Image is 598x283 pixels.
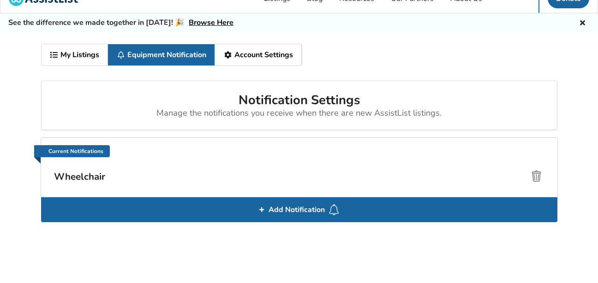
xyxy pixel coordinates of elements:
a: Current Notifications [34,145,110,157]
a: My Listings [42,44,108,65]
h5: See the difference we made together in [DATE]! 🎉 [8,18,233,28]
h2: Notification Settings [49,92,550,118]
span: Add Notification [265,202,329,217]
a: Equipment Notification [108,44,215,65]
a: Browse Here [189,18,233,28]
a: Account Settings [215,44,302,65]
div: Add Notification [41,197,557,222]
h3: Wheelchair [54,171,544,183]
div: Manage the notifications you receive when there are new AssistList listings. [49,108,550,118]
